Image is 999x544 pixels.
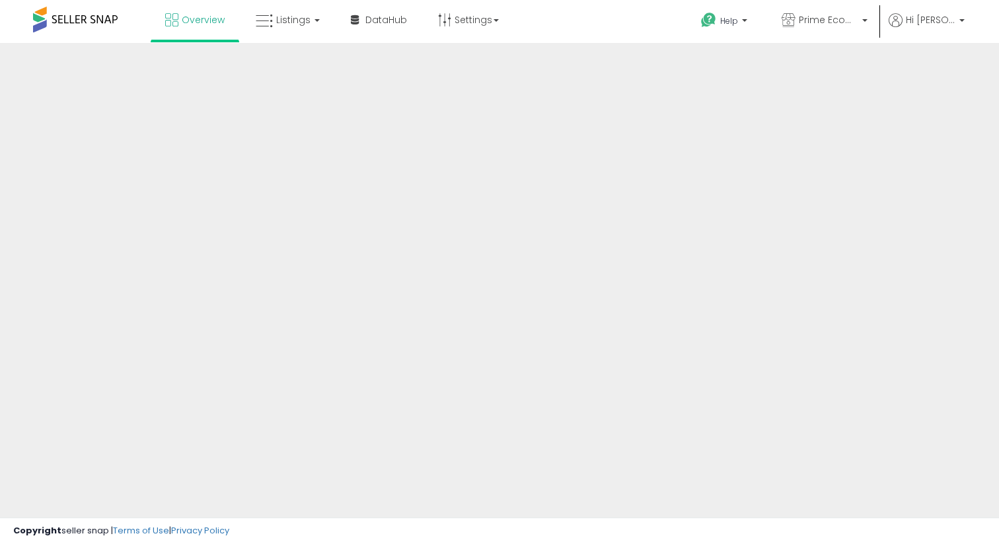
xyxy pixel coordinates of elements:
span: Overview [182,13,225,26]
span: Listings [276,13,311,26]
a: Privacy Policy [171,524,229,537]
span: DataHub [365,13,407,26]
span: Prime Ecommerce Providers [799,13,858,26]
i: Get Help [700,12,717,28]
strong: Copyright [13,524,61,537]
a: Help [690,2,760,43]
span: Hi [PERSON_NAME] [906,13,955,26]
div: seller snap | | [13,525,229,537]
a: Hi [PERSON_NAME] [889,13,965,43]
a: Terms of Use [113,524,169,537]
span: Help [720,15,738,26]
